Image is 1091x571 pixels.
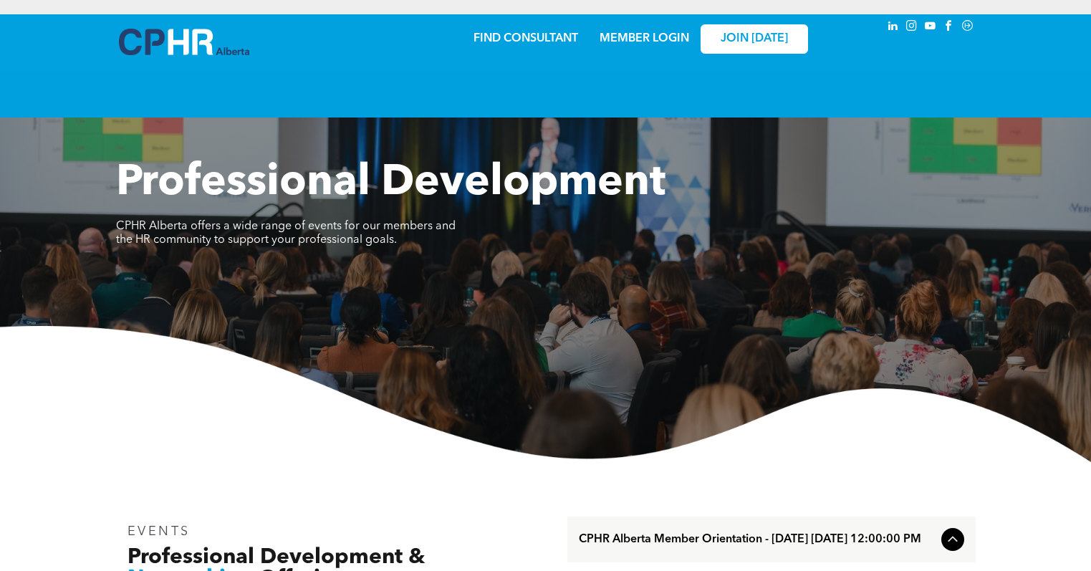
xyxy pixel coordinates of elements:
[885,18,901,37] a: linkedin
[600,33,689,44] a: MEMBER LOGIN
[923,18,938,37] a: youtube
[128,547,425,568] span: Professional Development &
[941,18,957,37] a: facebook
[119,29,249,55] img: A blue and white logo for cp alberta
[960,18,976,37] a: Social network
[116,162,665,205] span: Professional Development
[904,18,920,37] a: instagram
[579,533,936,547] span: CPHR Alberta Member Orientation - [DATE] [DATE] 12:00:00 PM
[701,24,808,54] a: JOIN [DATE]
[128,525,191,538] span: EVENTS
[116,221,456,246] span: CPHR Alberta offers a wide range of events for our members and the HR community to support your p...
[721,32,788,46] span: JOIN [DATE]
[474,33,578,44] a: FIND CONSULTANT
